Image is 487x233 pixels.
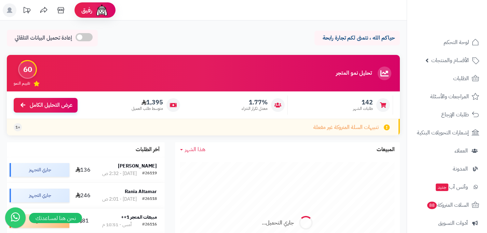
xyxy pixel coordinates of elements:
strong: Rania Altamar [125,188,157,195]
h3: المبيعات [377,147,395,153]
div: جاري التجهيز [10,163,69,177]
span: عرض التحليل الكامل [30,101,72,109]
a: أدوات التسويق [411,215,483,231]
div: #26119 [142,170,157,177]
span: 1,395 [132,99,163,106]
span: 142 [353,99,373,106]
span: تقييم النمو [14,81,30,86]
div: #26118 [142,196,157,203]
span: تنبيهات السلة المتروكة غير مفعلة [313,123,379,131]
a: عرض التحليل الكامل [14,98,78,113]
span: طلبات الشهر [353,106,373,112]
img: logo-2.png [441,19,481,33]
span: هذا الشهر [185,145,205,154]
span: 88 [427,202,437,209]
strong: [PERSON_NAME] [118,162,157,170]
a: إشعارات التحويلات البنكية [411,125,483,141]
div: جاري التجهيز [10,189,69,202]
span: +1 [15,125,20,130]
h3: تحليل نمو المتجر [336,70,372,76]
span: إشعارات التحويلات البنكية [417,128,469,137]
div: أمس - 10:51 م [102,221,132,228]
a: السلات المتروكة88 [411,197,483,213]
span: المراجعات والأسئلة [430,92,469,101]
td: 246 [72,183,94,208]
a: تحديثات المنصة [18,3,35,19]
span: إعادة تحميل البيانات التلقائي [15,34,72,42]
span: المدونة [453,164,468,174]
span: السلات المتروكة [427,200,469,210]
div: جاري التحميل... [262,219,294,227]
div: [DATE] - 2:32 ص [102,170,137,177]
span: معدل تكرار الشراء [242,106,268,112]
span: الطلبات [453,74,469,83]
strong: مبيعات المتجر 1++ [121,214,157,221]
a: لوحة التحكم [411,34,483,50]
a: المراجعات والأسئلة [411,88,483,105]
a: المدونة [411,161,483,177]
span: وآتس آب [435,182,468,192]
span: العملاء [455,146,468,156]
span: طلبات الإرجاع [441,110,469,119]
span: رفيق [81,6,92,14]
a: الطلبات [411,70,483,87]
span: جديد [436,184,448,191]
td: 136 [72,157,94,183]
a: العملاء [411,143,483,159]
span: 1.77% [242,99,268,106]
span: الأقسام والمنتجات [431,56,469,65]
span: أدوات التسويق [438,218,468,228]
div: [DATE] - 2:01 ص [102,196,137,203]
a: هذا الشهر [180,146,205,154]
div: #26116 [142,221,157,228]
a: وآتس آبجديد [411,179,483,195]
p: حياكم الله ، نتمنى لكم تجارة رابحة [320,34,395,42]
h3: آخر الطلبات [136,147,160,153]
span: لوحة التحكم [444,38,469,47]
span: متوسط طلب العميل [132,106,163,112]
img: ai-face.png [95,3,109,17]
a: طلبات الإرجاع [411,106,483,123]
